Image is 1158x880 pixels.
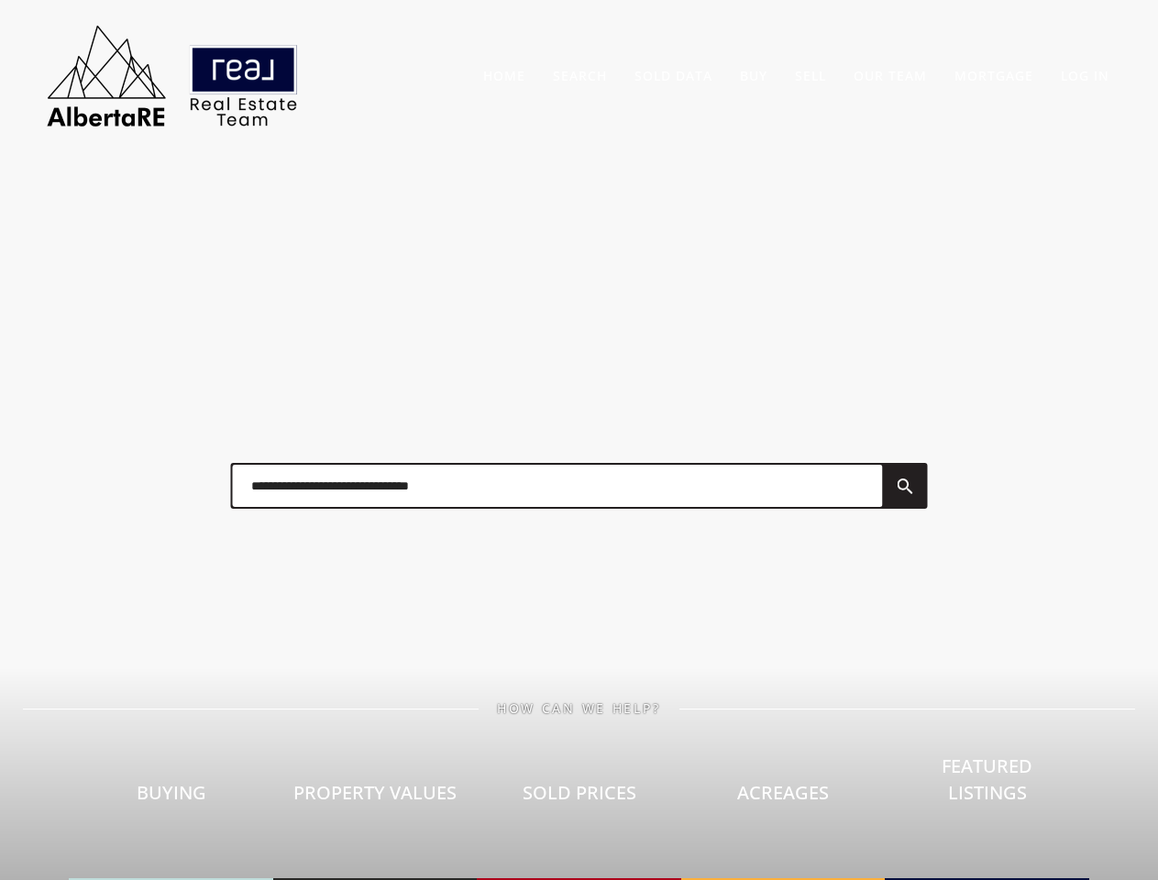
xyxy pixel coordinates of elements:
[1061,67,1109,84] a: Log In
[954,67,1033,84] a: Mortgage
[737,780,829,805] span: Acreages
[553,67,607,84] a: Search
[681,716,886,880] a: Acreages
[854,67,927,84] a: Our Team
[795,67,826,84] a: Sell
[477,716,681,880] a: Sold Prices
[942,753,1032,805] span: Featured Listings
[293,780,457,805] span: Property Values
[483,67,525,84] a: Home
[35,18,310,133] img: AlbertaRE Real Estate Team | Real Broker
[634,67,712,84] a: Sold Data
[523,780,636,805] span: Sold Prices
[273,716,478,880] a: Property Values
[137,780,206,805] span: Buying
[740,67,767,84] a: Buy
[885,689,1089,880] a: Featured Listings
[69,716,273,880] a: Buying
